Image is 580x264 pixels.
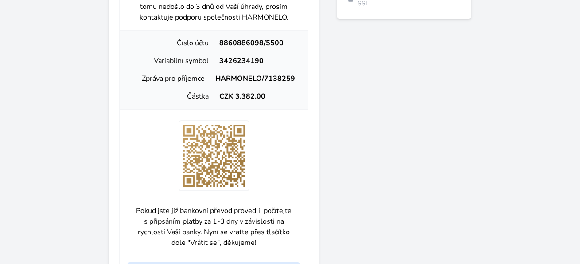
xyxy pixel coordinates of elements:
[214,38,301,48] div: 8860886098/5500
[127,55,214,66] div: Variabilní symbol
[127,73,210,84] div: Zpráva pro příjemce
[127,38,214,48] div: Číslo účtu
[179,120,249,191] img: Hw0+Q27JqyzBAAAAAElFTkSuQmCC
[214,91,301,102] div: CZK 3,382.00
[214,55,301,66] div: 3426234190
[127,198,301,255] p: Pokud jste již bankovní převod provedli, počítejte s připsáním platby za 1-3 dny v závislosti na ...
[127,91,214,102] div: Částka
[210,73,300,84] div: HARMONELO/7138259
